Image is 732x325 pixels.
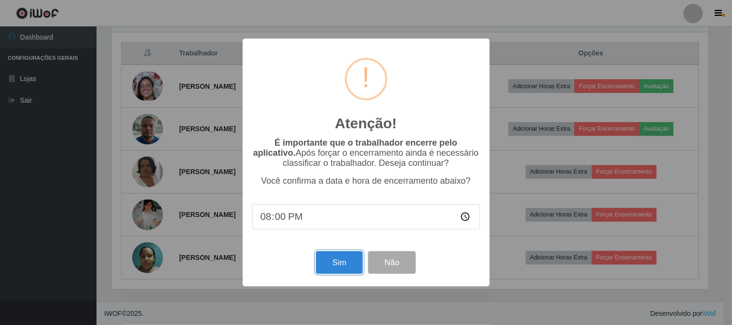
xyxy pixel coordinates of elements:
[252,138,480,168] p: Após forçar o encerramento ainda é necessário classificar o trabalhador. Deseja continuar?
[335,115,397,132] h2: Atenção!
[252,176,480,186] p: Você confirma a data e hora de encerramento abaixo?
[316,251,363,274] button: Sim
[253,138,457,158] b: É importante que o trabalhador encerre pelo aplicativo.
[368,251,416,274] button: Não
